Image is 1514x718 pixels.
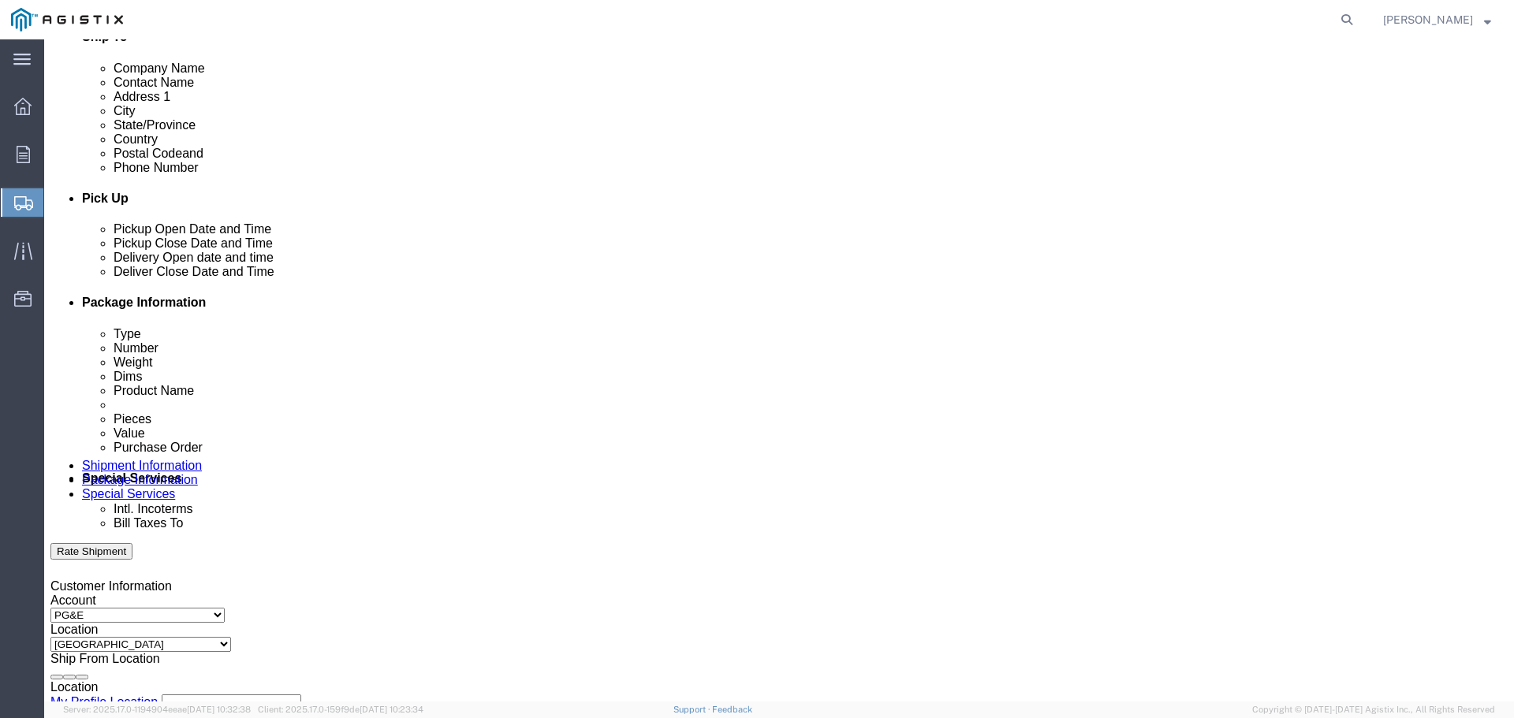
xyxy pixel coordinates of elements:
[712,705,752,714] a: Feedback
[187,705,251,714] span: [DATE] 10:32:38
[63,705,251,714] span: Server: 2025.17.0-1194904eeae
[1383,11,1473,28] span: Francisco Palacios
[1382,10,1492,29] button: [PERSON_NAME]
[1252,703,1495,716] span: Copyright © [DATE]-[DATE] Agistix Inc., All Rights Reserved
[258,705,423,714] span: Client: 2025.17.0-159f9de
[673,705,713,714] a: Support
[360,705,423,714] span: [DATE] 10:23:34
[44,39,1514,701] iframe: FS Legacy Container
[11,8,123,32] img: logo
